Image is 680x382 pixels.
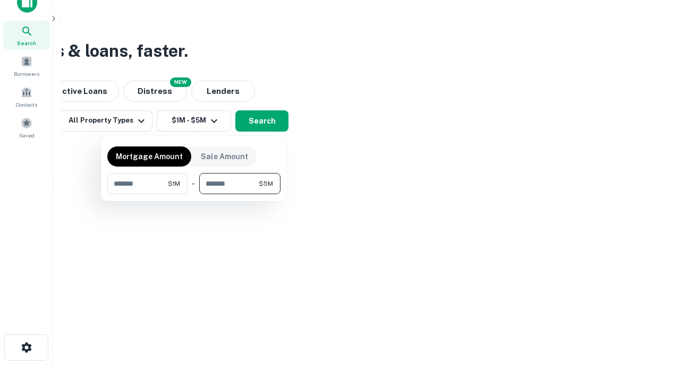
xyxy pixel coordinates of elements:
[627,297,680,348] iframe: Chat Widget
[192,173,195,194] div: -
[201,151,248,162] p: Sale Amount
[116,151,183,162] p: Mortgage Amount
[168,179,180,188] span: $1M
[259,179,273,188] span: $5M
